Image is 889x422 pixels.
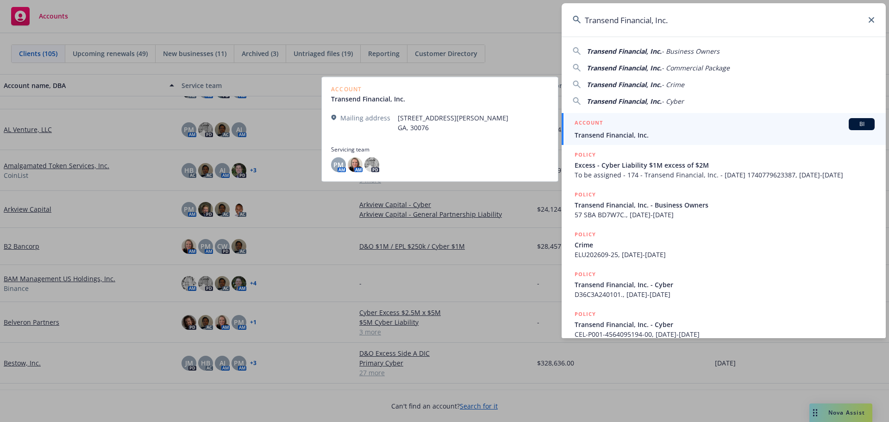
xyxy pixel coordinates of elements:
input: Search... [562,3,886,37]
a: POLICYTransend Financial, Inc. - Business Owners57 SBA BD7W7C., [DATE]-[DATE] [562,185,886,225]
h5: POLICY [575,270,596,279]
h5: ACCOUNT [575,118,603,129]
span: Transend Financial, Inc. [575,130,875,140]
span: Crime [575,240,875,250]
span: BI [852,120,871,128]
h5: POLICY [575,190,596,199]
span: CEL-P001-4564095194-00, [DATE]-[DATE] [575,329,875,339]
a: POLICYExcess - Cyber Liability $1M excess of $2MTo be assigned - 174 - Transend Financial, Inc. -... [562,145,886,185]
span: Transend Financial, Inc. [587,47,662,56]
span: - Business Owners [662,47,720,56]
span: Transend Financial, Inc. [587,80,662,89]
a: POLICYTransend Financial, Inc. - CyberCEL-P001-4564095194-00, [DATE]-[DATE] [562,304,886,344]
h5: POLICY [575,309,596,319]
span: - Crime [662,80,684,89]
span: Transend Financial, Inc. [587,63,662,72]
h5: POLICY [575,150,596,159]
span: Excess - Cyber Liability $1M excess of $2M [575,160,875,170]
a: ACCOUNTBITransend Financial, Inc. [562,113,886,145]
span: Transend Financial, Inc. - Cyber [575,320,875,329]
span: 57 SBA BD7W7C., [DATE]-[DATE] [575,210,875,220]
span: Transend Financial, Inc. - Business Owners [575,200,875,210]
span: D36C3A240101., [DATE]-[DATE] [575,290,875,299]
a: POLICYCrimeELU202609-25, [DATE]-[DATE] [562,225,886,265]
span: To be assigned - 174 - Transend Financial, Inc. - [DATE] 1740779623387, [DATE]-[DATE] [575,170,875,180]
span: ELU202609-25, [DATE]-[DATE] [575,250,875,259]
a: POLICYTransend Financial, Inc. - CyberD36C3A240101., [DATE]-[DATE] [562,265,886,304]
span: Transend Financial, Inc. - Cyber [575,280,875,290]
span: - Commercial Package [662,63,730,72]
span: - Cyber [662,97,684,106]
h5: POLICY [575,230,596,239]
span: Transend Financial, Inc. [587,97,662,106]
